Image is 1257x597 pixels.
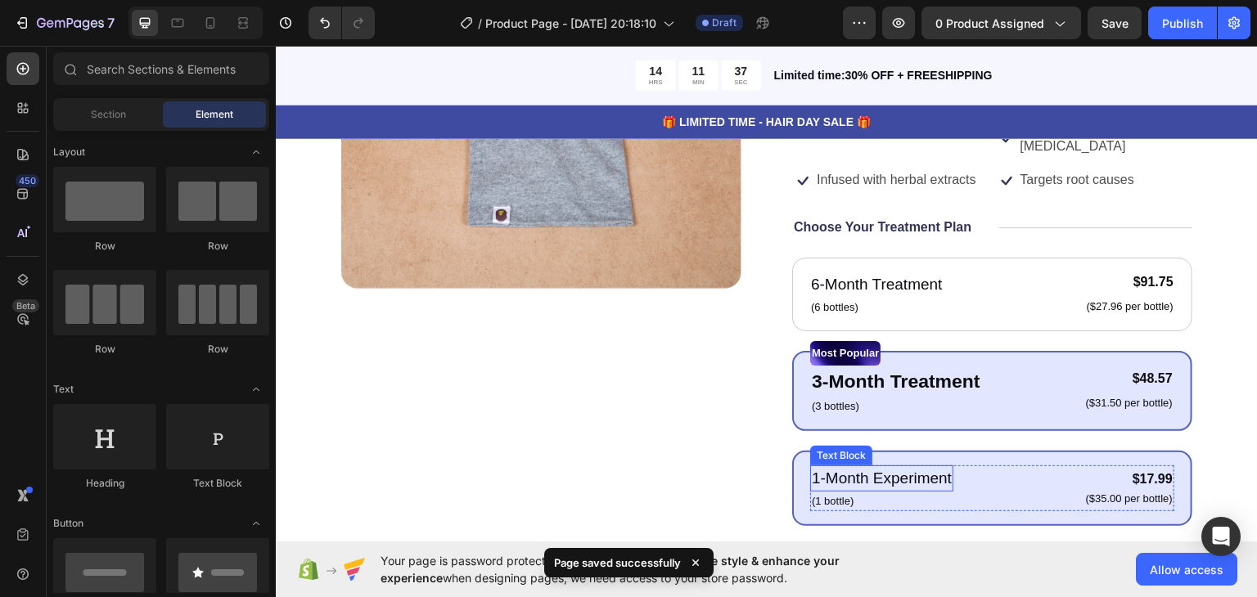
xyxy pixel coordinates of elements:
[809,422,899,445] div: $17.99
[12,299,39,312] div: Beta
[53,145,85,159] span: Layout
[166,342,269,357] div: Row
[1201,517,1241,556] div: Open Intercom Messenger
[91,107,126,122] span: Section
[107,13,115,33] p: 7
[536,352,705,369] p: (3 bottles)
[810,351,897,365] p: ($31.50 per bottle)
[276,46,1257,541] iframe: Design area
[196,107,233,122] span: Element
[485,15,656,32] span: Product Page - [DATE] 20:18:10
[535,254,667,270] p: (6 bottles)
[518,173,696,191] p: Choose Your Treatment Plan
[243,139,269,165] span: Toggle open
[1162,15,1203,32] div: Publish
[811,254,898,268] p: ($27.96 per bottle)
[166,239,269,254] div: Row
[809,323,899,343] div: $48.57
[1088,7,1142,39] button: Save
[935,15,1044,32] span: 0 product assigned
[243,510,269,536] span: Toggle open
[309,7,375,39] div: Undo/Redo
[536,447,676,464] p: (1 bottle)
[53,382,74,397] span: Text
[1102,16,1129,30] span: Save
[541,126,701,143] p: Infused with herbal extracts
[921,7,1081,39] button: 0 product assigned
[53,476,156,491] div: Heading
[538,402,593,417] div: Text Block
[745,126,859,143] p: Targets root causes
[16,174,39,187] div: 450
[166,476,269,491] div: Text Block
[554,554,681,571] p: Page saved successfully
[53,52,269,85] input: Search Sections & Elements
[535,227,667,251] p: 6-Month Treatment
[536,297,603,318] p: Most Popular
[1136,553,1237,586] button: Allow access
[53,239,156,254] div: Row
[712,16,737,30] span: Draft
[810,447,897,460] p: ($35.00 per bottle)
[536,421,676,445] p: 1-Month Experiment
[809,227,899,247] div: $91.75
[53,342,156,357] div: Row
[536,321,705,350] p: 3-Month Treatment
[1150,561,1223,578] span: Allow access
[53,516,83,531] span: Button
[381,552,903,586] span: Your page is password protected. To when designing pages, we need access to your store password.
[243,376,269,402] span: Toggle open
[478,15,482,32] span: /
[7,7,122,39] button: 7
[1148,7,1217,39] button: Publish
